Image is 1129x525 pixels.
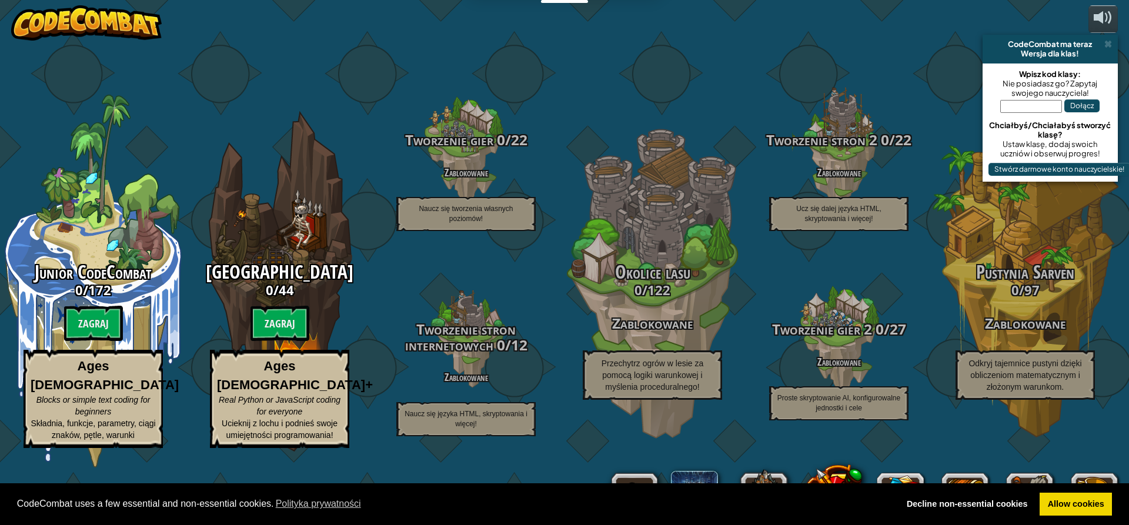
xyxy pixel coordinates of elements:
h3: / [373,132,559,148]
div: Chciałbyś/Chciałabyś stworzyć klasę? [988,121,1112,139]
img: CodeCombat - Learn how to code by playing a game [11,5,162,41]
span: 0 [75,281,83,299]
span: Przechytrz ogrów w lesie za pomocą logiki warunkowej i myślenia proceduralnego! [602,359,704,392]
h3: / [746,132,932,148]
button: Dopasuj głośność [1088,5,1118,33]
h4: Zablokowane [746,167,932,178]
h4: Zablokowane [746,356,932,367]
span: CodeCombat uses a few essential and non-essential cookies. [17,495,890,513]
span: Pustynia Sarven [976,259,1074,285]
div: Ustaw klasę, dodaj swoich uczniów i obserwuj progres! [988,139,1112,158]
span: Blocks or simple text coding for beginners [36,395,151,416]
span: Tworzenie gier [405,130,493,149]
span: Odkryj tajemnice pustyni dzięki obliczeniom matematycznym i złożonym warunkom. [968,359,1081,392]
div: CodeCombat ma teraz [987,39,1113,49]
strong: Ages [DEMOGRAPHIC_DATA]+ [217,359,373,392]
div: Complete previous world to unlock [186,95,373,467]
span: 122 [647,281,670,299]
span: 0 [266,281,273,299]
strong: Ages [DEMOGRAPHIC_DATA] [31,359,179,392]
h3: / [932,283,1118,297]
btn: Zagraj [64,306,123,341]
span: Proste skryptowanie AI, konfigurowalne jednostki i cele [777,394,900,412]
span: 0 [493,130,505,149]
h4: Zablokowane [373,167,559,178]
span: 97 [1024,281,1040,299]
span: 0 [877,130,889,149]
div: Nie posiadasz go? Zapytaj swojego nauczyciela! [988,79,1112,98]
h3: / [186,283,373,297]
span: 27 [890,319,906,339]
span: Naucz się języka HTML, skryptowania i więcej! [405,410,527,428]
h3: Zablokowane [559,316,746,332]
h3: / [559,283,746,297]
span: 22 [511,130,527,149]
span: [GEOGRAPHIC_DATA] [206,259,353,285]
btn: Zagraj [250,306,309,341]
span: 0 [1011,281,1019,299]
span: Tworzenie stron 2 [766,130,877,149]
span: Real Python or JavaScript coding for everyone [219,395,340,416]
span: Ucz się dalej języka HTML, skryptowania i więcej! [796,205,881,223]
h3: / [746,322,932,337]
span: Okolice lasu [615,259,690,285]
span: Tworzenie gier 2 [772,319,872,339]
span: Składnia, funkcje, parametry, ciągi znaków, pętle, warunki [31,419,155,440]
span: Ucieknij z lochu i podnieś swoje umiejętności programowania! [222,419,338,440]
span: 0 [872,319,884,339]
div: Wpisz kod klasy: [988,69,1112,79]
span: 12 [511,335,527,355]
span: Tworzenie stron internetowych [405,319,516,355]
h4: Zablokowane [373,372,559,383]
span: Junior CodeCombat [35,259,152,285]
a: allow cookies [1040,493,1112,516]
span: 44 [279,281,294,299]
h3: / [373,322,559,353]
button: Dołącz [1064,99,1100,112]
a: deny cookies [898,493,1036,516]
a: learn more about cookies [274,495,363,513]
span: 0 [634,281,642,299]
h3: Zablokowane [932,316,1118,332]
span: 0 [493,335,505,355]
span: 172 [88,281,111,299]
span: 22 [895,130,911,149]
span: Naucz się tworzenia własnych poziomów! [419,205,513,223]
div: Wersja dla klas! [987,49,1113,58]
